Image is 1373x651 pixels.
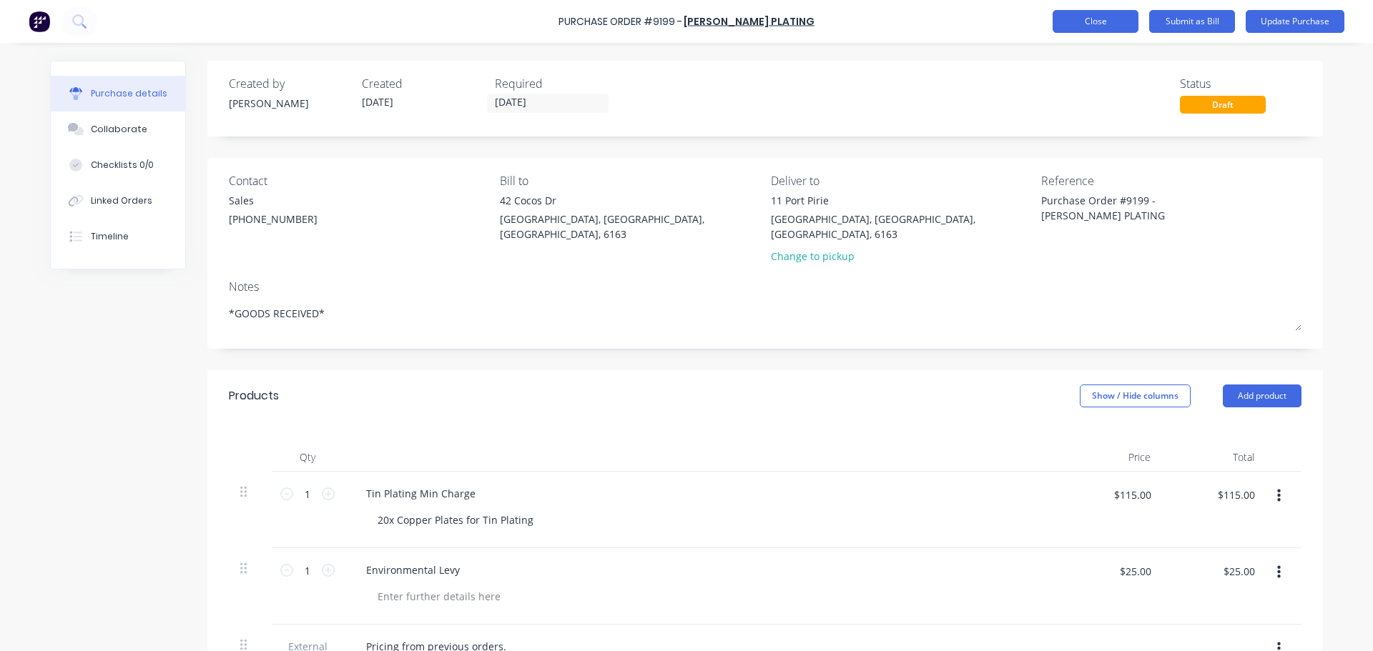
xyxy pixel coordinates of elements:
[355,483,487,504] div: Tin Plating Min Charge
[500,193,760,208] div: 42 Cocos Dr
[51,76,185,111] button: Purchase details
[229,299,1301,331] textarea: *GOODS RECEIVED*
[362,75,483,92] div: Created
[558,14,682,29] div: Purchase Order #9199 -
[51,183,185,219] button: Linked Orders
[1041,193,1220,225] textarea: Purchase Order #9199 - [PERSON_NAME] PLATING
[1180,96,1266,114] div: Draft
[229,75,350,92] div: Created by
[1058,443,1162,472] div: Price
[91,87,167,100] div: Purchase details
[229,212,318,227] div: [PHONE_NUMBER]
[229,387,279,404] div: Products
[771,193,1031,208] div: 11 Port Pirie
[771,172,1031,189] div: Deliver to
[355,560,471,580] div: Environmental Levy
[1080,384,1191,407] button: Show / Hide columns
[91,194,152,207] div: Linked Orders
[500,212,760,242] div: [GEOGRAPHIC_DATA], [GEOGRAPHIC_DATA], [GEOGRAPHIC_DATA], 6163
[1223,384,1301,407] button: Add product
[684,14,815,29] a: [PERSON_NAME] PLATING
[1149,10,1235,33] button: Submit as Bill
[1162,443,1266,472] div: Total
[91,230,129,243] div: Timeline
[51,219,185,254] button: Timeline
[51,111,185,147] button: Collaborate
[500,172,760,189] div: Bill to
[272,443,343,472] div: Qty
[29,11,50,32] img: Factory
[1053,10,1138,33] button: Close
[229,172,489,189] div: Contact
[91,159,154,172] div: Checklists 0/0
[229,278,1301,295] div: Notes
[366,510,545,530] div: 20x Copper Plates for Tin Plating
[1246,10,1344,33] button: Update Purchase
[771,249,1031,264] div: Change to pickup
[495,75,616,92] div: Required
[771,212,1031,242] div: [GEOGRAPHIC_DATA], [GEOGRAPHIC_DATA], [GEOGRAPHIC_DATA], 6163
[1180,75,1301,92] div: Status
[91,123,147,136] div: Collaborate
[229,96,350,111] div: [PERSON_NAME]
[51,147,185,183] button: Checklists 0/0
[229,193,318,208] div: Sales
[1041,172,1301,189] div: Reference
